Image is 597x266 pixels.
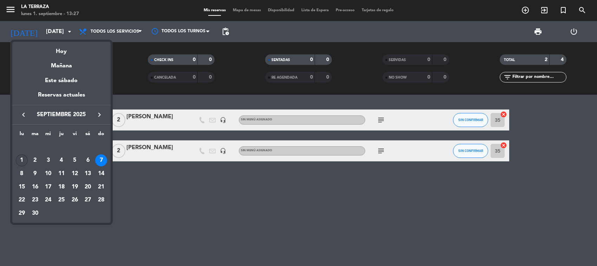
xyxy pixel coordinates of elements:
div: 14 [95,168,107,180]
th: viernes [68,130,81,141]
div: 26 [69,194,81,206]
div: 9 [29,168,41,180]
td: 19 de septiembre de 2025 [68,180,81,194]
div: 17 [42,181,54,193]
div: 19 [69,181,81,193]
td: 8 de septiembre de 2025 [15,167,28,180]
div: 21 [95,181,107,193]
td: 18 de septiembre de 2025 [55,180,68,194]
th: sábado [81,130,95,141]
div: 3 [42,154,54,166]
th: domingo [94,130,108,141]
td: 1 de septiembre de 2025 [15,154,28,167]
div: 29 [16,207,28,219]
td: 29 de septiembre de 2025 [15,207,28,220]
td: 9 de septiembre de 2025 [28,167,42,180]
button: keyboard_arrow_left [17,110,30,119]
div: 6 [82,154,94,166]
div: 13 [82,168,94,180]
td: 12 de septiembre de 2025 [68,167,81,180]
td: 28 de septiembre de 2025 [94,194,108,207]
div: Reservas actuales [12,91,111,105]
th: jueves [55,130,68,141]
div: 15 [16,181,28,193]
div: 8 [16,168,28,180]
div: 24 [42,194,54,206]
i: keyboard_arrow_left [19,111,28,119]
div: 28 [95,194,107,206]
td: 17 de septiembre de 2025 [41,180,55,194]
div: 4 [55,154,67,166]
th: lunes [15,130,28,141]
div: 22 [16,194,28,206]
td: 25 de septiembre de 2025 [55,194,68,207]
div: 1 [16,154,28,166]
td: 6 de septiembre de 2025 [81,154,95,167]
td: 15 de septiembre de 2025 [15,180,28,194]
div: 30 [29,207,41,219]
button: keyboard_arrow_right [93,110,106,119]
td: 4 de septiembre de 2025 [55,154,68,167]
td: 21 de septiembre de 2025 [94,180,108,194]
td: 3 de septiembre de 2025 [41,154,55,167]
div: 7 [95,154,107,166]
td: 14 de septiembre de 2025 [94,167,108,180]
th: martes [28,130,42,141]
div: Hoy [12,42,111,56]
td: SEP. [15,141,108,154]
td: 11 de septiembre de 2025 [55,167,68,180]
td: 7 de septiembre de 2025 [94,154,108,167]
i: keyboard_arrow_right [95,111,104,119]
th: miércoles [41,130,55,141]
div: 18 [55,181,67,193]
div: 27 [82,194,94,206]
td: 20 de septiembre de 2025 [81,180,95,194]
div: 12 [69,168,81,180]
div: 5 [69,154,81,166]
td: 23 de septiembre de 2025 [28,194,42,207]
td: 24 de septiembre de 2025 [41,194,55,207]
div: 16 [29,181,41,193]
div: 11 [55,168,67,180]
td: 22 de septiembre de 2025 [15,194,28,207]
td: 26 de septiembre de 2025 [68,194,81,207]
div: 10 [42,168,54,180]
div: Este sábado [12,71,111,91]
div: 25 [55,194,67,206]
td: 5 de septiembre de 2025 [68,154,81,167]
td: 13 de septiembre de 2025 [81,167,95,180]
td: 2 de septiembre de 2025 [28,154,42,167]
td: 16 de septiembre de 2025 [28,180,42,194]
div: 2 [29,154,41,166]
div: 20 [82,181,94,193]
td: 10 de septiembre de 2025 [41,167,55,180]
td: 27 de septiembre de 2025 [81,194,95,207]
div: Mañana [12,56,111,71]
div: 23 [29,194,41,206]
span: septiembre 2025 [30,110,93,119]
td: 30 de septiembre de 2025 [28,207,42,220]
